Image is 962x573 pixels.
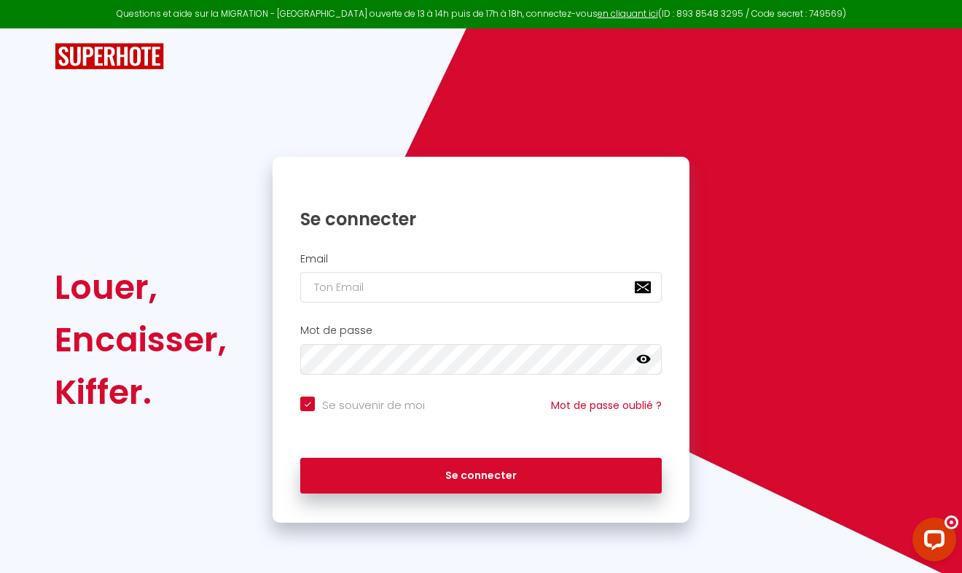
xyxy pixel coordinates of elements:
h2: Mot de passe [300,324,662,337]
div: Encaisser, [55,313,227,366]
div: Louer, [55,261,227,313]
a: en cliquant ici [598,7,658,20]
img: SuperHote logo [55,43,164,70]
button: Se connecter [300,458,662,494]
h1: Se connecter [300,208,662,230]
div: Kiffer. [55,366,227,418]
input: Ton Email [300,272,662,303]
a: Mot de passe oublié ? [551,398,662,413]
h2: Email [300,253,662,265]
iframe: LiveChat chat widget [901,512,962,573]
